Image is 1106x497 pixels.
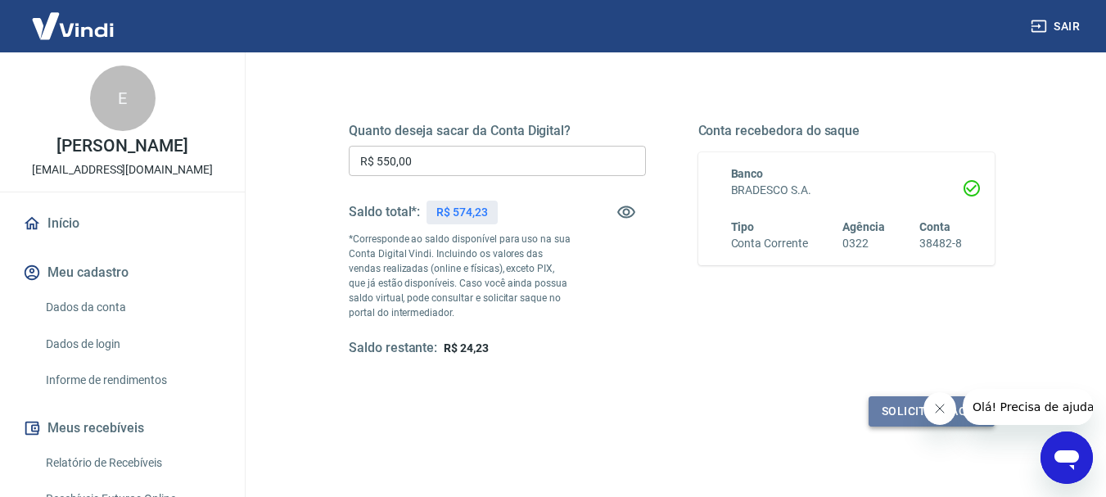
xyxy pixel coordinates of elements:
[39,328,225,361] a: Dados de login
[1027,11,1086,42] button: Sair
[444,341,489,355] span: R$ 24,23
[731,220,755,233] span: Tipo
[842,235,885,252] h6: 0322
[39,364,225,397] a: Informe de rendimentos
[919,220,950,233] span: Conta
[20,410,225,446] button: Meus recebíveis
[349,123,646,139] h5: Quanto deseja sacar da Conta Digital?
[731,167,764,180] span: Banco
[20,255,225,291] button: Meu cadastro
[20,206,225,242] a: Início
[923,392,956,425] iframe: Fechar mensagem
[731,235,808,252] h6: Conta Corrente
[698,123,995,139] h5: Conta recebedora do saque
[39,446,225,480] a: Relatório de Recebíveis
[436,204,488,221] p: R$ 574,23
[349,340,437,357] h5: Saldo restante:
[349,204,420,220] h5: Saldo total*:
[919,235,962,252] h6: 38482-8
[349,232,571,320] p: *Corresponde ao saldo disponível para uso na sua Conta Digital Vindi. Incluindo os valores das ve...
[20,1,126,51] img: Vindi
[90,66,156,131] div: E
[1041,431,1093,484] iframe: Botão para abrir a janela de mensagens
[39,291,225,324] a: Dados da conta
[56,138,187,155] p: [PERSON_NAME]
[963,389,1093,425] iframe: Mensagem da empresa
[842,220,885,233] span: Agência
[32,161,213,178] p: [EMAIL_ADDRESS][DOMAIN_NAME]
[869,396,995,427] button: Solicitar saque
[10,11,138,25] span: Olá! Precisa de ajuda?
[731,182,963,199] h6: BRADESCO S.A.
